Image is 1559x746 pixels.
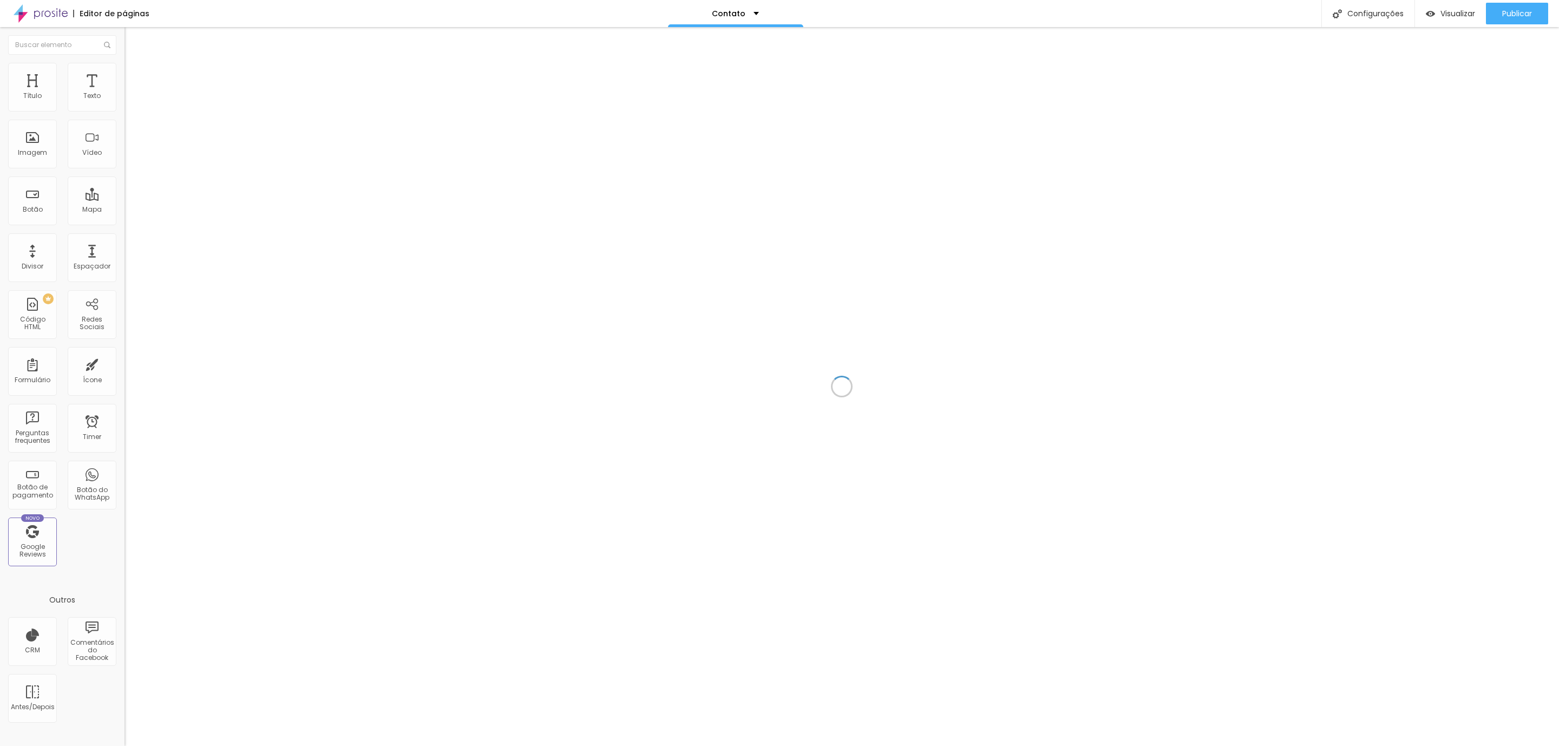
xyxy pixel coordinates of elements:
div: Ícone [83,376,102,384]
img: Icone [1333,9,1342,18]
div: CRM [25,646,40,654]
div: Vídeo [82,149,102,156]
input: Buscar elemento [8,35,116,55]
div: Google Reviews [11,543,54,559]
div: Mapa [82,206,102,213]
button: Visualizar [1415,3,1486,24]
div: Comentários do Facebook [70,639,113,662]
span: Publicar [1502,9,1532,18]
div: Formulário [15,376,50,384]
div: Botão [23,206,43,213]
span: Visualizar [1440,9,1475,18]
div: Redes Sociais [70,316,113,331]
p: Contato [712,10,745,17]
div: Botão do WhatsApp [70,486,113,502]
img: view-1.svg [1426,9,1435,18]
div: Código HTML [11,316,54,331]
div: Imagem [18,149,47,156]
div: Timer [83,433,101,441]
img: Icone [104,42,110,48]
div: Texto [83,92,101,100]
div: Divisor [22,263,43,270]
div: Botão de pagamento [11,483,54,499]
div: Editor de páginas [73,10,149,17]
div: Perguntas frequentes [11,429,54,445]
div: Título [23,92,42,100]
button: Publicar [1486,3,1548,24]
div: Espaçador [74,263,110,270]
div: Novo [21,514,44,522]
div: Antes/Depois [11,703,54,711]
